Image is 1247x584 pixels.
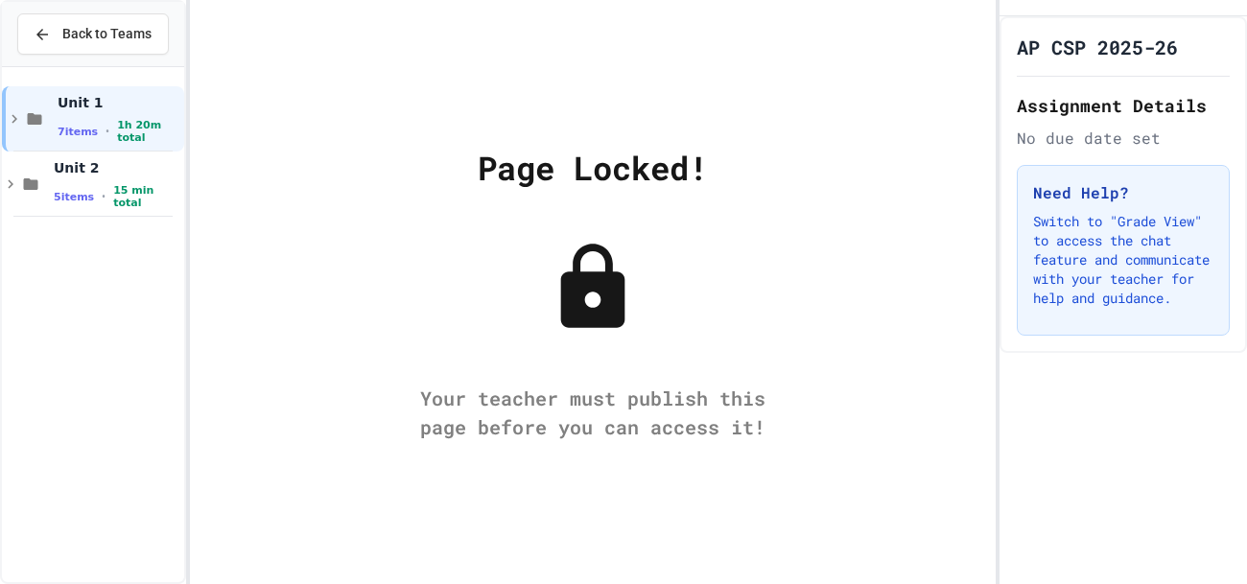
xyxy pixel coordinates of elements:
h3: Need Help? [1033,181,1213,204]
iframe: chat widget [1088,424,1228,505]
div: Your teacher must publish this page before you can access it! [401,384,785,441]
span: Back to Teams [62,24,152,44]
iframe: chat widget [1166,507,1228,565]
p: Switch to "Grade View" to access the chat feature and communicate with your teacher for help and ... [1033,212,1213,308]
span: • [102,189,106,204]
div: No due date set [1017,127,1230,150]
span: • [106,124,109,139]
span: Unit 1 [58,94,180,111]
span: 5 items [54,191,94,203]
span: 7 items [58,126,98,138]
h2: Assignment Details [1017,92,1230,119]
span: 1h 20m total [117,119,180,144]
span: 15 min total [113,184,180,209]
span: Unit 2 [54,159,180,176]
h1: AP CSP 2025-26 [1017,34,1178,60]
div: Page Locked! [478,143,708,192]
button: Back to Teams [17,13,169,55]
